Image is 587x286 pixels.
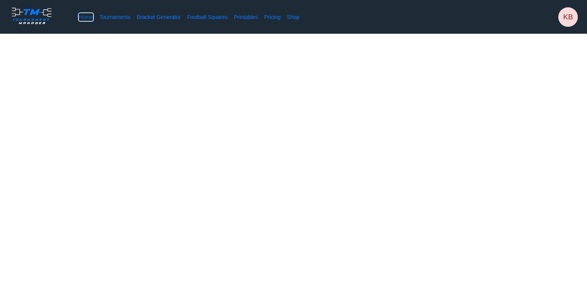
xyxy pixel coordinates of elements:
[558,7,578,27] div: kings billiards
[264,13,281,21] a: Pricing
[9,6,54,26] img: logo.ffa97a18e3bf2c7d.png
[287,13,300,21] a: Shop
[137,13,181,21] a: Bracket Generator
[558,7,578,27] button: KB
[187,13,228,21] a: Football Squares
[99,13,130,21] a: Tournaments
[79,13,93,21] a: Home
[234,13,258,21] a: Printables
